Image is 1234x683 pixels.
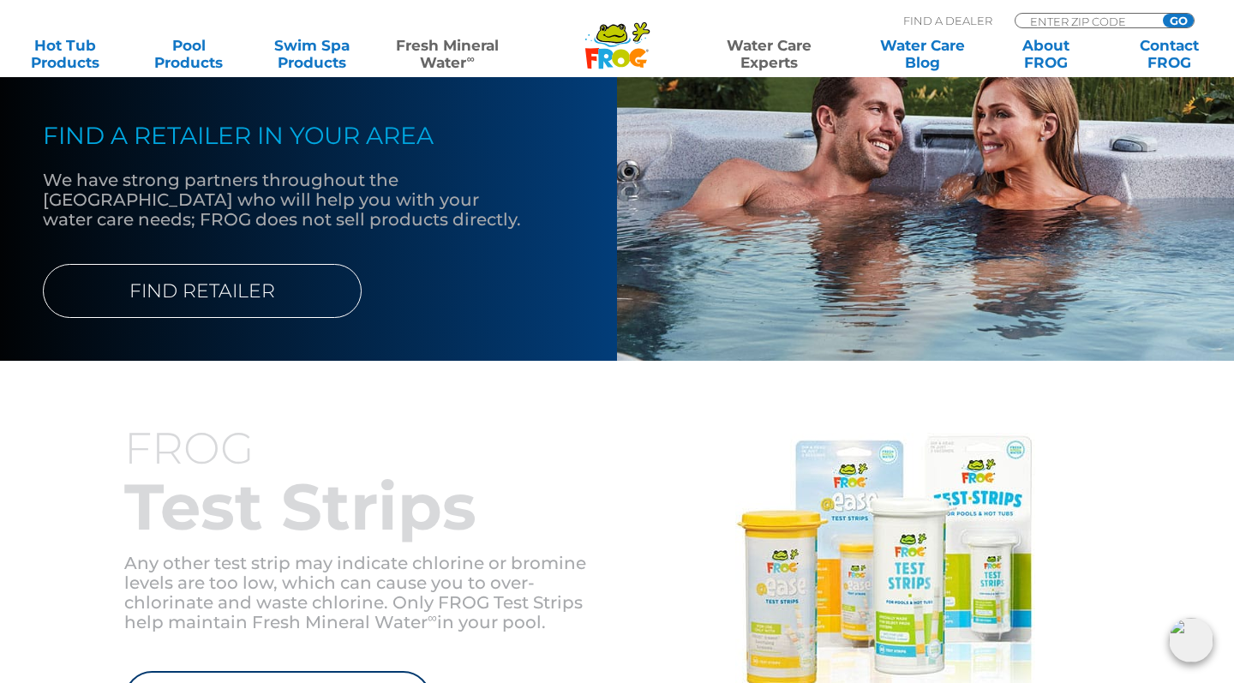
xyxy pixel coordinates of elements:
[466,52,474,65] sup: ∞
[124,425,617,472] h3: FROG
[903,13,992,28] p: Find A Dealer
[428,609,437,626] sup: ∞
[1121,37,1217,71] a: ContactFROG
[691,37,847,71] a: Water CareExperts
[17,37,113,71] a: Hot TubProducts
[874,37,970,71] a: Water CareBlog
[1028,14,1144,28] input: Zip Code Form
[387,37,507,71] a: Fresh MineralWater∞
[1163,14,1194,27] input: GO
[1169,618,1213,662] img: openIcon
[43,171,531,230] p: We have strong partners throughout the [GEOGRAPHIC_DATA] who will help you with your water care n...
[264,37,360,71] a: Swim SpaProducts
[43,122,531,149] h4: FIND A RETAILER IN YOUR AREA
[43,264,362,318] a: FIND RETAILER
[124,472,617,541] h2: Test Strips
[141,37,237,71] a: PoolProducts
[124,554,617,632] p: Any other test strip may indicate chlorine or bromine levels are too low, which can cause you to ...
[997,37,1093,71] a: AboutFROG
